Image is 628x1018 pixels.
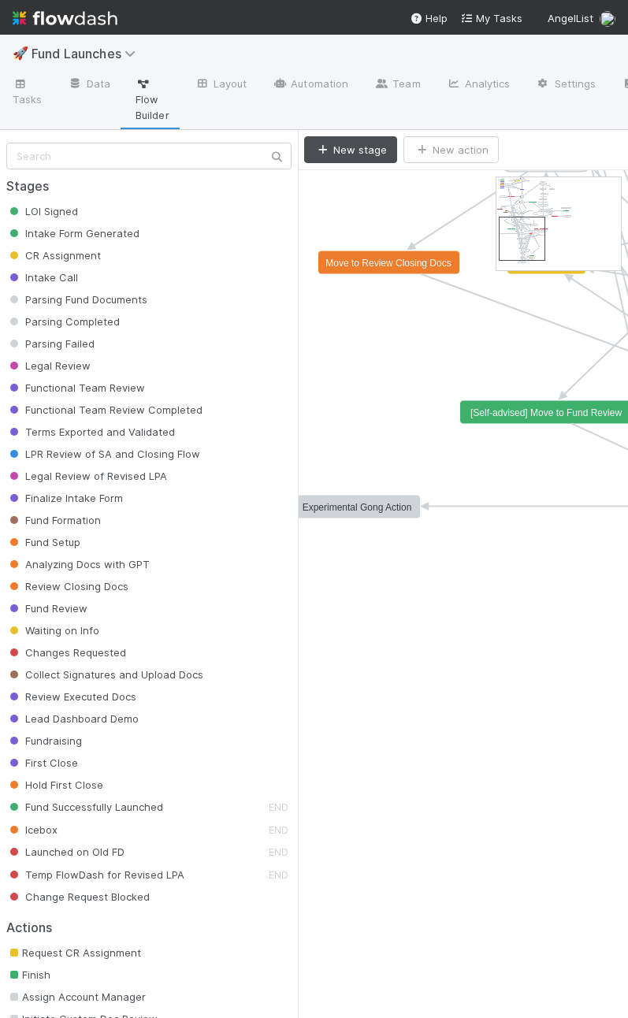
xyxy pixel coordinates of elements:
[123,72,182,129] a: Flow Builder
[13,46,28,60] span: 🚀
[6,890,150,903] span: Change Request Blocked
[6,602,87,615] span: Fund Review
[6,558,150,570] span: Analyzing Docs with GPT
[6,143,292,169] input: Search
[6,868,184,881] span: Temp FlowDash for Revised LPA
[600,11,615,27] img: avatar_b18de8e2-1483-4e81-aa60-0a3d21592880.png
[433,72,523,98] a: Analytics
[6,492,123,504] span: Finalize Intake Form
[6,734,82,747] span: Fundraising
[304,136,397,163] button: New stage
[13,76,43,107] span: Tasks
[259,72,361,98] a: Automation
[523,72,609,98] a: Settings
[410,10,448,26] div: Help
[6,756,78,769] span: First Close
[6,624,99,637] span: Waiting on Info
[6,690,136,703] span: Review Executed Docs
[6,227,139,240] span: Intake Form Generated
[6,668,203,681] span: Collect Signatures and Upload Docs
[13,5,117,32] img: logo-inverted-e16ddd16eac7371096b0.svg
[6,946,141,959] span: Request CR Assignment
[460,12,522,24] span: My Tasks
[6,249,101,262] span: CR Assignment
[361,72,433,98] a: Team
[303,502,412,513] text: Experimental Gong Action
[6,536,80,548] span: Fund Setup
[55,72,123,98] a: Data
[6,403,203,416] span: Functional Team Review Completed
[6,470,167,482] span: Legal Review of Revised LPA
[269,869,288,881] small: END
[6,315,120,328] span: Parsing Completed
[6,778,103,791] span: Hold First Close
[460,10,522,26] a: My Tasks
[548,12,593,24] span: AngelList
[269,846,288,858] small: END
[6,580,128,593] span: Review Closing Docs
[6,990,146,1003] span: Assign Account Manager
[6,823,58,836] span: Icebox
[6,359,91,372] span: Legal Review
[6,646,126,659] span: Changes Requested
[6,448,200,460] span: LPR Review of SA and Closing Flow
[269,824,288,836] small: END
[6,920,292,935] h2: Actions
[6,425,175,438] span: Terms Exported and Validated
[6,293,147,306] span: Parsing Fund Documents
[6,381,145,394] span: Functional Team Review
[325,258,451,269] text: Move to Review Closing Docs
[6,205,78,217] span: LOI Signed
[6,801,163,813] span: Fund Successfully Launched
[32,46,143,61] span: Fund Launches
[136,76,169,123] span: Flow Builder
[269,801,288,813] small: END
[6,337,95,350] span: Parsing Failed
[6,179,292,194] h2: Stages
[6,712,139,725] span: Lead Dashboard Demo
[6,271,78,284] span: Intake Call
[6,968,50,981] span: Finish
[6,845,124,858] span: Launched on Old FD
[403,136,499,163] button: New action
[182,72,260,98] a: Layout
[6,514,101,526] span: Fund Formation
[470,407,622,418] text: [Self-advised] Move to Fund Review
